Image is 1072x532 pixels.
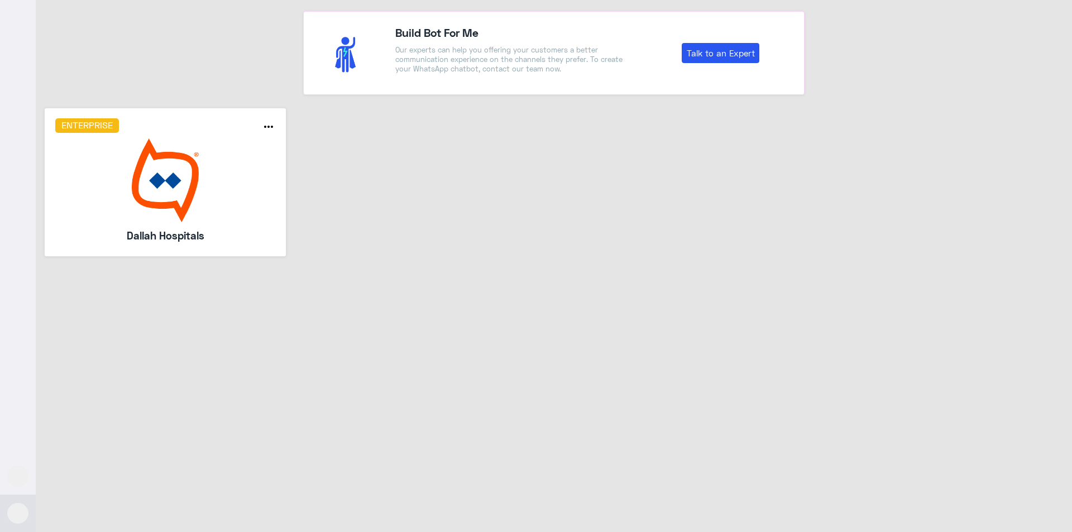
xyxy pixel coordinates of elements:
[262,120,275,133] i: more_horiz
[7,503,28,524] button: Avatar
[55,118,119,133] h6: Enterprise
[85,228,246,243] h5: Dallah Hospitals
[395,24,629,41] h4: Build Bot For Me
[395,45,629,74] p: Our experts can help you offering your customers a better communication experience on the channel...
[55,138,276,222] img: bot image
[682,43,759,63] a: Talk to an Expert
[262,120,275,136] button: more_horiz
